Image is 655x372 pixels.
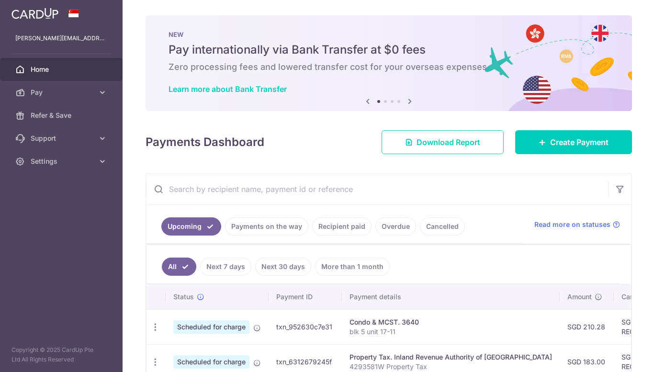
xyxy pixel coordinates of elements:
[269,284,342,309] th: Payment ID
[350,352,552,362] div: Property Tax. Inland Revenue Authority of [GEOGRAPHIC_DATA]
[420,217,465,236] a: Cancelled
[417,136,480,148] span: Download Report
[350,362,552,372] p: 4293581W Property Tax
[560,309,614,344] td: SGD 210.28
[255,258,311,276] a: Next 30 days
[31,65,94,74] span: Home
[225,217,308,236] a: Payments on the way
[350,317,552,327] div: Condo & MCST. 3640
[161,217,221,236] a: Upcoming
[534,220,620,229] a: Read more on statuses
[315,258,390,276] a: More than 1 month
[515,130,632,154] a: Create Payment
[169,31,609,38] p: NEW
[534,220,610,229] span: Read more on statuses
[200,258,251,276] a: Next 7 days
[382,130,504,154] a: Download Report
[350,327,552,337] p: blk 5 unit 17-11
[173,355,249,369] span: Scheduled for charge
[31,111,94,120] span: Refer & Save
[146,15,632,111] img: Bank transfer banner
[342,284,560,309] th: Payment details
[11,8,58,19] img: CardUp
[173,320,249,334] span: Scheduled for charge
[31,134,94,143] span: Support
[169,84,287,94] a: Learn more about Bank Transfer
[567,292,592,302] span: Amount
[173,292,194,302] span: Status
[162,258,196,276] a: All
[146,134,264,151] h4: Payments Dashboard
[169,42,609,57] h5: Pay internationally via Bank Transfer at $0 fees
[550,136,609,148] span: Create Payment
[31,88,94,97] span: Pay
[269,309,342,344] td: txn_952630c7e31
[31,157,94,166] span: Settings
[169,61,609,73] h6: Zero processing fees and lowered transfer cost for your overseas expenses
[375,217,416,236] a: Overdue
[312,217,372,236] a: Recipient paid
[15,34,107,43] p: [PERSON_NAME][EMAIL_ADDRESS][DOMAIN_NAME]
[146,174,609,204] input: Search by recipient name, payment id or reference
